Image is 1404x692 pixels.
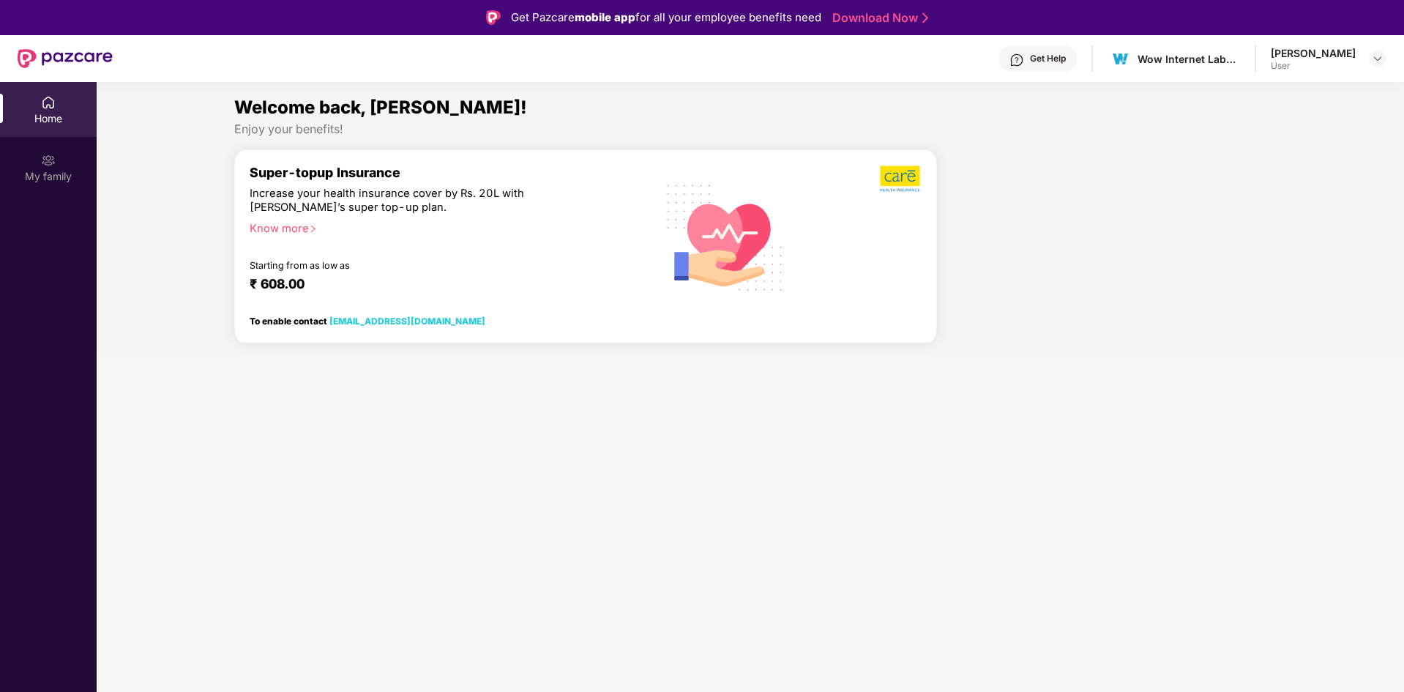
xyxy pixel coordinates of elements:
[832,10,924,26] a: Download Now
[234,122,1267,137] div: Enjoy your benefits!
[250,276,627,294] div: ₹ 608.00
[1138,52,1240,66] div: Wow Internet Labz Private Limited
[575,10,635,24] strong: mobile app
[41,95,56,110] img: svg+xml;base64,PHN2ZyBpZD0iSG9tZSIgeG1sbnM9Imh0dHA6Ly93d3cudzMub3JnLzIwMDAvc3ZnIiB3aWR0aD0iMjAiIG...
[234,97,527,118] span: Welcome back, [PERSON_NAME]!
[250,222,633,232] div: Know more
[1372,53,1384,64] img: svg+xml;base64,PHN2ZyBpZD0iRHJvcGRvd24tMzJ4MzIiIHhtbG5zPSJodHRwOi8vd3d3LnczLm9yZy8yMDAwL3N2ZyIgd2...
[1030,53,1066,64] div: Get Help
[250,165,642,180] div: Super-topup Insurance
[922,10,928,26] img: Stroke
[1271,60,1356,72] div: User
[250,316,485,326] div: To enable contact
[250,260,580,270] div: Starting from as low as
[18,49,113,68] img: New Pazcare Logo
[1110,48,1131,70] img: 1630391314982.jfif
[486,10,501,25] img: Logo
[1009,53,1024,67] img: svg+xml;base64,PHN2ZyBpZD0iSGVscC0zMngzMiIgeG1sbnM9Imh0dHA6Ly93d3cudzMub3JnLzIwMDAvc3ZnIiB3aWR0aD...
[1271,46,1356,60] div: [PERSON_NAME]
[655,165,795,308] img: svg+xml;base64,PHN2ZyB4bWxucz0iaHR0cDovL3d3dy53My5vcmcvMjAwMC9zdmciIHhtbG5zOnhsaW5rPSJodHRwOi8vd3...
[41,153,56,168] img: svg+xml;base64,PHN2ZyB3aWR0aD0iMjAiIGhlaWdodD0iMjAiIHZpZXdCb3g9IjAgMCAyMCAyMCIgZmlsbD0ibm9uZSIgeG...
[309,225,317,233] span: right
[329,316,485,327] a: [EMAIL_ADDRESS][DOMAIN_NAME]
[511,9,821,26] div: Get Pazcare for all your employee benefits need
[880,165,922,193] img: b5dec4f62d2307b9de63beb79f102df3.png
[250,187,578,215] div: Increase your health insurance cover by Rs. 20L with [PERSON_NAME]’s super top-up plan.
